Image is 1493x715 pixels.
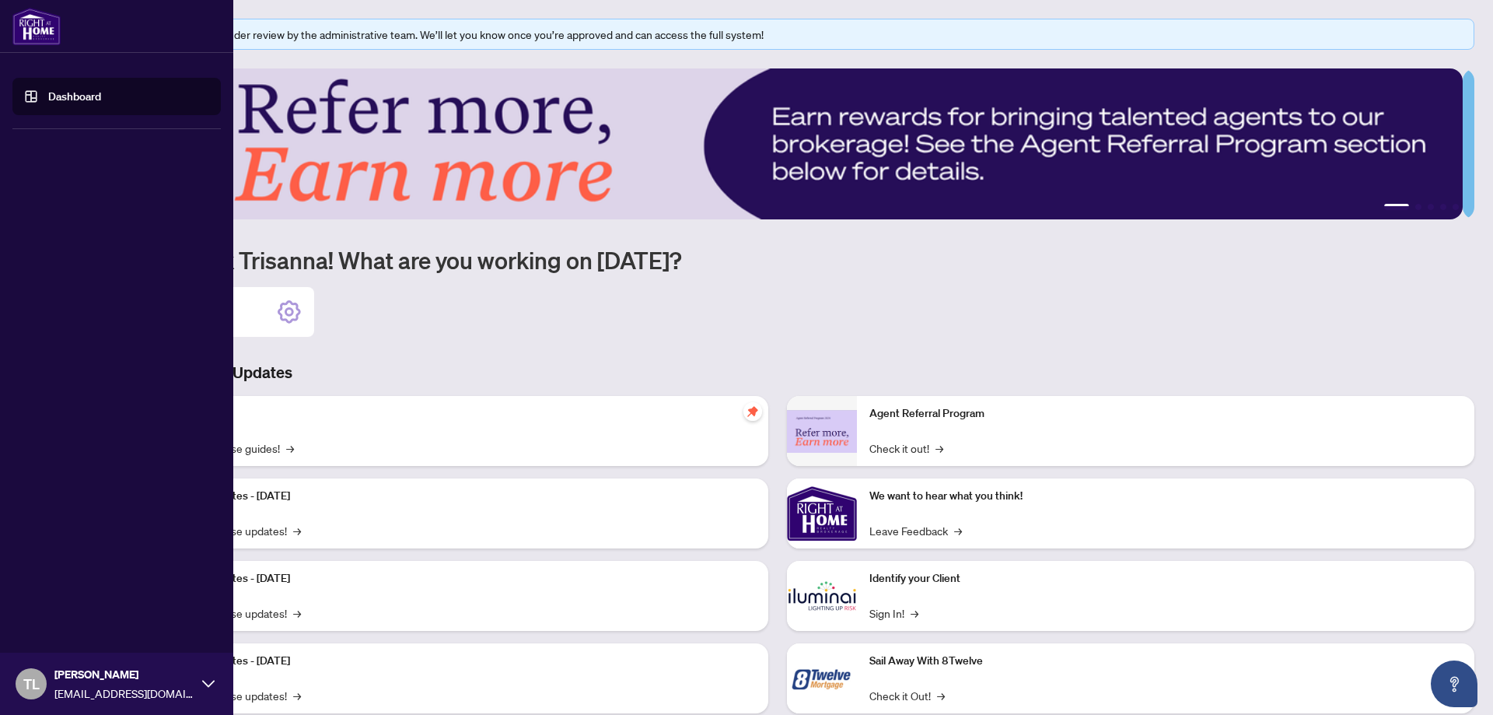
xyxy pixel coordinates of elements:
[286,440,294,457] span: →
[81,362,1474,384] h3: Brokerage & Industry Updates
[787,561,857,631] img: Identify your Client
[108,26,1464,43] div: Your profile is currently under review by the administrative team. We’ll let you know once you’re...
[954,522,962,539] span: →
[787,643,857,713] img: Sail Away With 8Twelve
[787,478,857,549] img: We want to hear what you think!
[163,570,756,587] p: Platform Updates - [DATE]
[787,410,857,453] img: Agent Referral Program
[1415,204,1421,210] button: 2
[54,666,194,683] span: [PERSON_NAME]
[163,488,756,505] p: Platform Updates - [DATE]
[937,687,945,704] span: →
[81,245,1474,275] h1: Welcome back Trisanna! What are you working on [DATE]?
[163,653,756,670] p: Platform Updates - [DATE]
[293,605,301,622] span: →
[1384,204,1409,210] button: 1
[293,522,301,539] span: →
[1440,204,1446,210] button: 4
[869,687,945,704] a: Check it Out!→
[1453,204,1459,210] button: 5
[81,68,1463,219] img: Slide 0
[48,89,101,103] a: Dashboard
[869,405,1462,422] p: Agent Referral Program
[54,685,194,702] span: [EMAIL_ADDRESS][DOMAIN_NAME]
[869,570,1462,587] p: Identify your Client
[935,440,943,457] span: →
[869,522,962,539] a: Leave Feedback→
[869,653,1462,670] p: Sail Away With 8Twelve
[163,405,756,422] p: Self-Help
[1431,661,1477,707] button: Open asap
[12,8,61,45] img: logo
[23,673,40,695] span: TL
[869,440,943,457] a: Check it out!→
[1428,204,1434,210] button: 3
[869,488,1462,505] p: We want to hear what you think!
[911,605,918,622] span: →
[743,402,762,421] span: pushpin
[293,687,301,704] span: →
[869,605,918,622] a: Sign In!→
